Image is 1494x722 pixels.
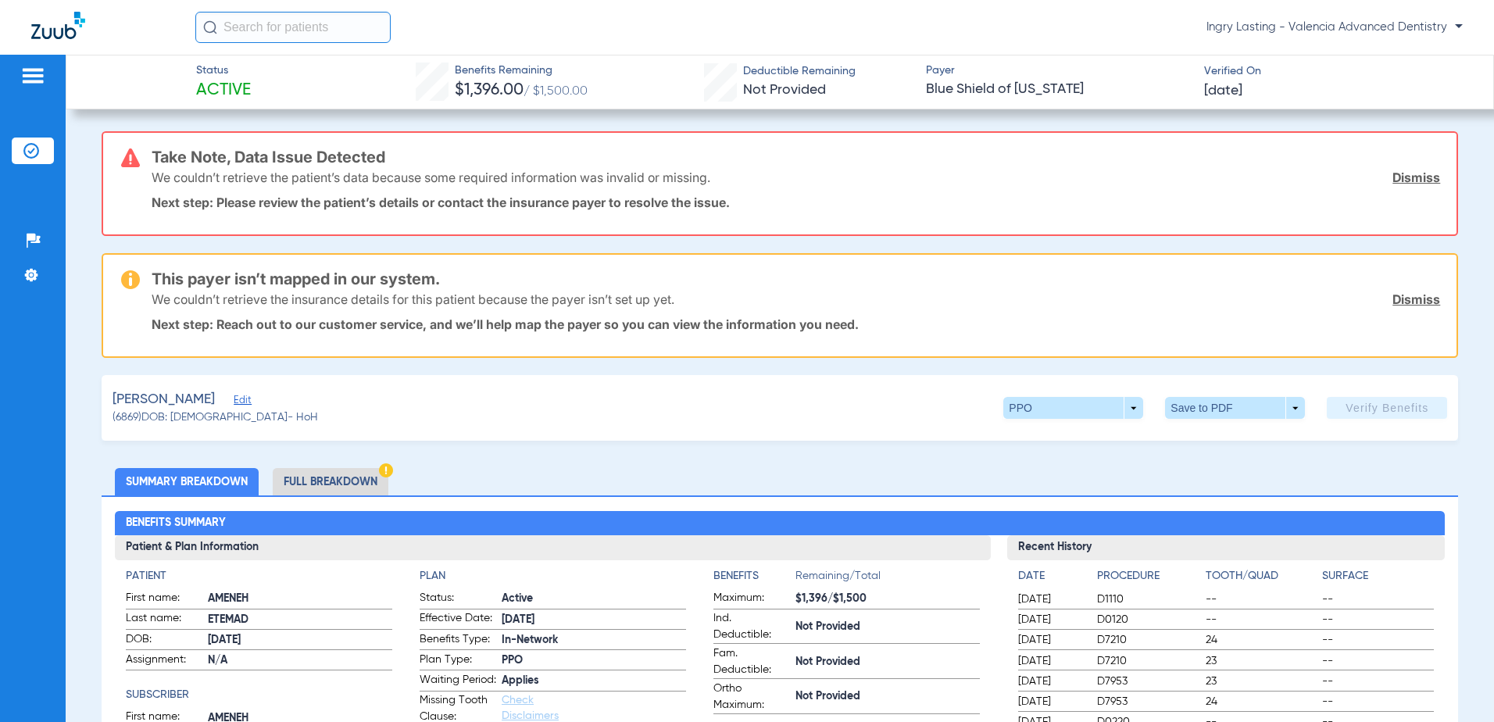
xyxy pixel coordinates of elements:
[1322,592,1433,607] span: --
[502,612,686,628] span: [DATE]
[208,612,392,628] span: ETEMAD
[502,673,686,689] span: Applies
[1003,397,1143,419] button: PPO
[126,687,392,703] h4: Subscriber
[1206,674,1317,689] span: 23
[1204,63,1469,80] span: Verified On
[713,610,790,643] span: Ind. Deductible:
[926,63,1191,79] span: Payer
[196,80,251,102] span: Active
[1097,568,1200,584] h4: Procedure
[713,568,795,590] app-breakdown-title: Benefits
[1018,674,1084,689] span: [DATE]
[1322,612,1433,627] span: --
[126,652,202,670] span: Assignment:
[743,63,856,80] span: Deductible Remaining
[113,390,215,409] span: [PERSON_NAME]
[208,591,392,607] span: AMENEH
[1165,397,1305,419] button: Save to PDF
[713,568,795,584] h4: Benefits
[208,652,392,669] span: N/A
[1322,568,1433,590] app-breakdown-title: Surface
[455,63,588,79] span: Benefits Remaining
[31,12,85,39] img: Zuub Logo
[1097,674,1200,689] span: D7953
[152,195,1441,210] p: Next step: Please review the patient’s details or contact the insurance payer to resolve the issue.
[420,631,496,650] span: Benefits Type:
[1018,653,1084,669] span: [DATE]
[713,681,790,713] span: Ortho Maximum:
[115,535,990,560] h3: Patient & Plan Information
[795,688,980,705] span: Not Provided
[1392,291,1440,307] a: Dismiss
[195,12,391,43] input: Search for patients
[1206,568,1317,590] app-breakdown-title: Tooth/Quad
[713,645,790,678] span: Fam. Deductible:
[152,170,710,185] p: We couldn’t retrieve the patient’s data because some required information was invalid or missing.
[502,695,559,721] a: Check Disclaimers
[126,590,202,609] span: First name:
[20,66,45,85] img: hamburger-icon
[121,148,140,167] img: error-icon
[1018,568,1084,584] h4: Date
[420,652,496,670] span: Plan Type:
[208,632,392,649] span: [DATE]
[1204,81,1242,101] span: [DATE]
[1018,632,1084,648] span: [DATE]
[234,395,248,409] span: Edit
[379,463,393,477] img: Hazard
[196,63,251,79] span: Status
[502,591,686,607] span: Active
[1322,632,1433,648] span: --
[1018,592,1084,607] span: [DATE]
[152,316,1441,332] p: Next step: Reach out to our customer service, and we’ll help map the payer so you can view the in...
[1097,694,1200,709] span: D7953
[743,83,826,97] span: Not Provided
[1097,592,1200,607] span: D1110
[1206,632,1317,648] span: 24
[1206,653,1317,669] span: 23
[1206,592,1317,607] span: --
[1018,568,1084,590] app-breakdown-title: Date
[1322,653,1433,669] span: --
[713,590,790,609] span: Maximum:
[1097,653,1200,669] span: D7210
[420,568,686,584] h4: Plan
[121,270,140,289] img: warning-icon
[1007,535,1445,560] h3: Recent History
[420,590,496,609] span: Status:
[1392,170,1440,185] a: Dismiss
[1322,694,1433,709] span: --
[795,654,980,670] span: Not Provided
[420,672,496,691] span: Waiting Period:
[152,291,674,307] p: We couldn’t retrieve the insurance details for this patient because the payer isn’t set up yet.
[1018,694,1084,709] span: [DATE]
[1206,694,1317,709] span: 24
[126,568,392,584] h4: Patient
[1206,568,1317,584] h4: Tooth/Quad
[420,610,496,629] span: Effective Date:
[502,632,686,649] span: In-Network
[1097,632,1200,648] span: D7210
[126,631,202,650] span: DOB:
[152,149,1441,165] h3: Take Note, Data Issue Detected
[795,591,980,607] span: $1,396/$1,500
[1097,612,1200,627] span: D0120
[115,511,1445,536] h2: Benefits Summary
[126,610,202,629] span: Last name:
[1018,612,1084,627] span: [DATE]
[926,80,1191,99] span: Blue Shield of [US_STATE]
[115,468,259,495] li: Summary Breakdown
[1322,568,1433,584] h4: Surface
[1322,674,1433,689] span: --
[203,20,217,34] img: Search Icon
[795,568,980,590] span: Remaining/Total
[795,619,980,635] span: Not Provided
[1206,612,1317,627] span: --
[524,85,588,98] span: / $1,500.00
[273,468,388,495] li: Full Breakdown
[502,652,686,669] span: PPO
